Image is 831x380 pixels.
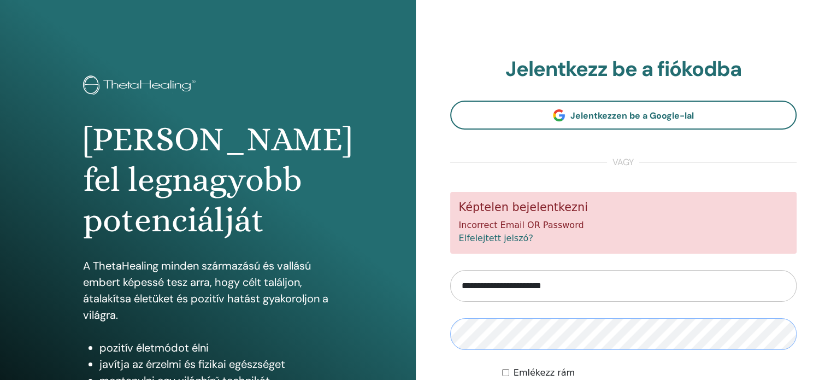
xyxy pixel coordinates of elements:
[83,258,333,323] p: A ThetaHealing minden származású és vallású embert képessé tesz arra, hogy célt találjon, átalakí...
[83,119,333,241] h1: [PERSON_NAME] fel legnagyobb potenciálját
[99,356,333,372] li: javítja az érzelmi és fizikai egészséget
[450,101,797,130] a: Jelentkezzen be a Google-lal
[450,57,797,82] h2: Jelentkezz be a fiókodba
[450,192,797,254] div: Incorrect Email OR Password
[459,233,533,243] a: Elfelejtett jelszó?
[514,366,575,379] label: Emlékezz rám
[459,201,788,214] h5: Képtelen bejelentkezni
[607,156,639,169] span: vagy
[99,340,333,356] li: pozitív életmódot élni
[502,366,797,379] div: Keep me authenticated indefinitely or until I manually logout
[570,110,694,121] span: Jelentkezzen be a Google-lal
